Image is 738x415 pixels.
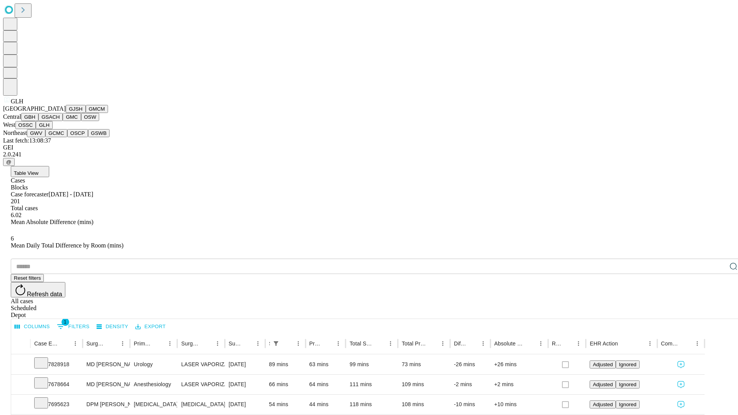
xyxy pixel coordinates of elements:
[201,338,212,349] button: Sort
[34,355,79,374] div: 7828918
[11,191,48,198] span: Case forecaster
[619,382,636,387] span: Ignored
[562,338,573,349] button: Sort
[309,375,342,394] div: 64 mins
[34,395,79,414] div: 7695623
[535,338,546,349] button: Menu
[229,340,241,347] div: Surgery Date
[616,380,639,388] button: Ignored
[134,375,173,394] div: Anesthesiology
[590,380,616,388] button: Adjusted
[3,121,15,128] span: West
[11,98,23,105] span: GLH
[11,219,93,225] span: Mean Absolute Difference (mins)
[133,321,168,333] button: Export
[13,321,52,333] button: Select columns
[494,355,544,374] div: +26 mins
[590,340,618,347] div: EHR Action
[11,166,49,177] button: Table View
[402,355,446,374] div: 73 mins
[212,338,223,349] button: Menu
[619,362,636,367] span: Ignored
[427,338,437,349] button: Sort
[229,355,261,374] div: [DATE]
[271,338,281,349] button: Show filters
[15,378,27,392] button: Expand
[11,274,44,282] button: Reset filters
[95,321,130,333] button: Density
[181,340,200,347] div: Surgery Name
[467,338,478,349] button: Sort
[454,340,466,347] div: Difference
[494,395,544,414] div: +10 mins
[349,395,394,414] div: 118 mins
[165,338,175,349] button: Menu
[692,338,703,349] button: Menu
[181,375,221,394] div: LASER VAPORIZATION [MEDICAL_DATA]
[55,320,91,333] button: Show filters
[63,113,81,121] button: GMC
[349,340,374,347] div: Total Scheduled Duration
[11,205,38,211] span: Total cases
[15,121,36,129] button: OSSC
[402,340,426,347] div: Total Predicted Duration
[6,159,12,165] span: @
[593,362,613,367] span: Adjusted
[269,340,270,347] div: Scheduled In Room Duration
[88,129,110,137] button: GSWB
[3,137,51,144] span: Last fetch: 13:08:37
[253,338,263,349] button: Menu
[616,400,639,408] button: Ignored
[86,105,108,113] button: GMCM
[21,113,38,121] button: GBH
[269,395,302,414] div: 54 mins
[494,340,524,347] div: Absolute Difference
[282,338,293,349] button: Sort
[309,340,322,347] div: Predicted In Room Duration
[36,121,52,129] button: GLH
[293,338,304,349] button: Menu
[374,338,385,349] button: Sort
[15,358,27,372] button: Expand
[34,340,58,347] div: Case Epic Id
[229,375,261,394] div: [DATE]
[309,355,342,374] div: 63 mins
[619,338,630,349] button: Sort
[494,375,544,394] div: +2 mins
[106,338,117,349] button: Sort
[269,355,302,374] div: 89 mins
[3,105,66,112] span: [GEOGRAPHIC_DATA]
[134,395,173,414] div: [MEDICAL_DATA]
[349,375,394,394] div: 111 mins
[67,129,88,137] button: OSCP
[11,282,65,297] button: Refresh data
[242,338,253,349] button: Sort
[593,382,613,387] span: Adjusted
[27,129,45,137] button: GWV
[590,360,616,369] button: Adjusted
[3,158,15,166] button: @
[86,375,126,394] div: MD [PERSON_NAME] Md
[271,338,281,349] div: 1 active filter
[48,191,93,198] span: [DATE] - [DATE]
[573,338,584,349] button: Menu
[38,113,63,121] button: GSACH
[70,338,81,349] button: Menu
[619,402,636,407] span: Ignored
[154,338,165,349] button: Sort
[661,340,680,347] div: Comments
[181,355,221,374] div: LASER VAPORIZATION [MEDICAL_DATA]
[66,105,86,113] button: GJSH
[86,395,126,414] div: DPM [PERSON_NAME] [PERSON_NAME] Dpm
[134,355,173,374] div: Urology
[11,212,22,218] span: 6.02
[322,338,333,349] button: Sort
[59,338,70,349] button: Sort
[3,151,735,158] div: 2.0.241
[81,113,100,121] button: OSW
[11,235,14,242] span: 6
[309,395,342,414] div: 44 mins
[14,275,41,281] span: Reset filters
[14,170,38,176] span: Table View
[45,129,67,137] button: GCMC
